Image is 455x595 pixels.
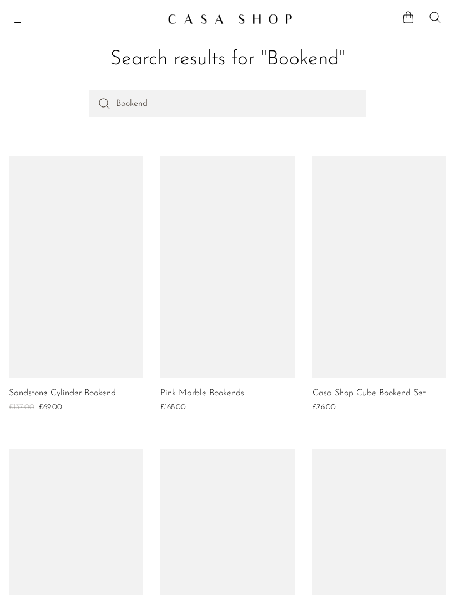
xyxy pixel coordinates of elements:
[160,389,244,399] a: Pink Marble Bookends
[39,403,62,411] span: £69.00
[160,403,186,411] span: £168.00
[13,47,442,73] h1: Search results for "Bookend"
[9,403,34,411] span: £137.00
[9,389,116,399] a: Sandstone Cylinder Bookend
[312,389,426,399] a: Casa Shop Cube Bookend Set
[13,12,27,26] button: Menu
[312,403,336,411] span: £76.00
[89,90,366,117] input: Perform a search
